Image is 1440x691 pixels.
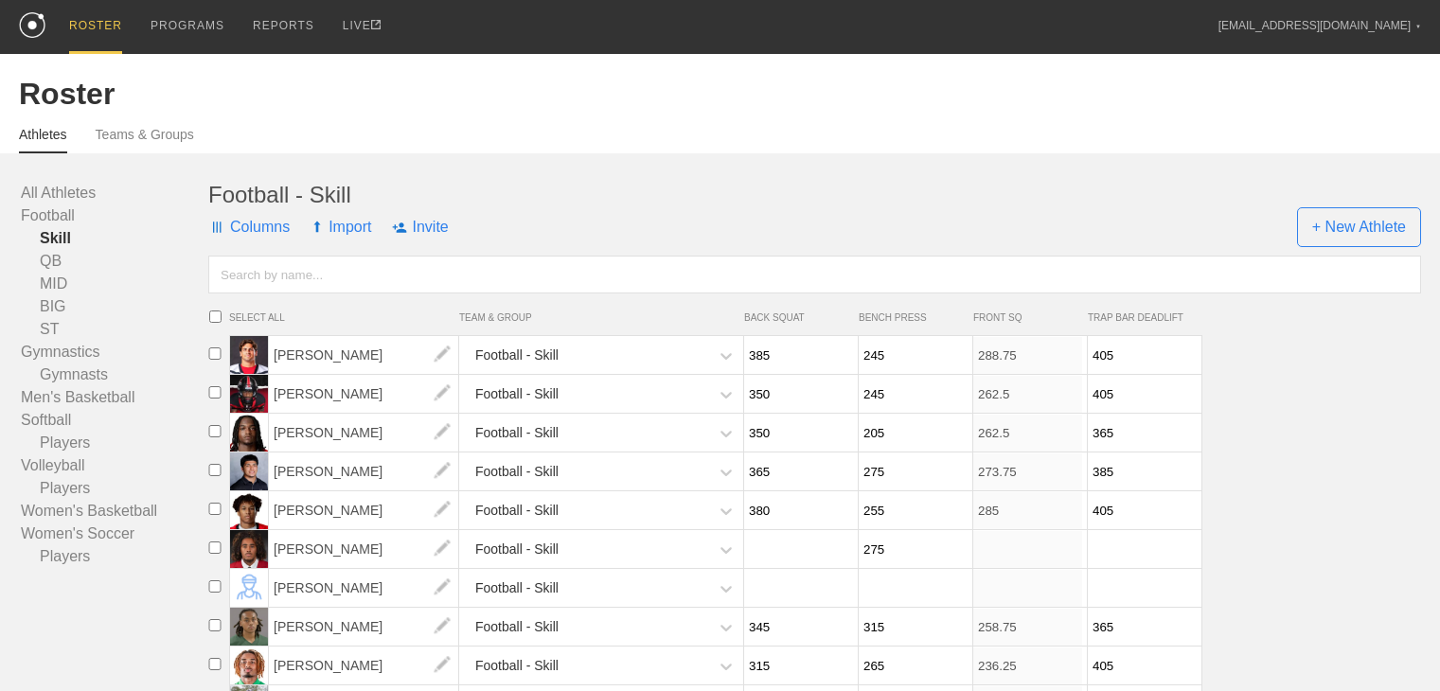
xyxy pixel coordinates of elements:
[423,452,461,490] img: edit.png
[1345,600,1440,691] iframe: Chat Widget
[21,500,208,523] a: Women's Basketball
[21,227,208,250] a: Skill
[475,571,559,606] div: Football - Skill
[475,416,559,451] div: Football - Skill
[423,647,461,684] img: edit.png
[21,477,208,500] a: Players
[269,502,459,518] a: [PERSON_NAME]
[21,454,208,477] a: Volleyball
[269,569,459,607] span: [PERSON_NAME]
[475,454,559,489] div: Football - Skill
[21,273,208,295] a: MID
[21,363,208,386] a: Gymnasts
[423,375,461,413] img: edit.png
[423,491,461,529] img: edit.png
[269,452,459,490] span: [PERSON_NAME]
[269,414,459,452] span: [PERSON_NAME]
[229,312,459,323] span: SELECT ALL
[1297,207,1421,247] span: + New Athlete
[208,256,1421,293] input: Search by name...
[269,540,459,557] a: [PERSON_NAME]
[19,127,67,153] a: Athletes
[269,657,459,673] a: [PERSON_NAME]
[19,12,45,38] img: logo
[423,530,461,568] img: edit.png
[475,610,559,645] div: Football - Skill
[311,199,371,256] span: Import
[475,338,559,373] div: Football - Skill
[459,312,744,323] span: TEAM & GROUP
[269,336,459,374] span: [PERSON_NAME]
[1088,312,1193,323] span: TRAP BAR DEADLIFT
[269,579,459,595] a: [PERSON_NAME]
[269,463,459,479] a: [PERSON_NAME]
[269,385,459,401] a: [PERSON_NAME]
[475,532,559,567] div: Football - Skill
[269,491,459,529] span: [PERSON_NAME]
[269,346,459,363] a: [PERSON_NAME]
[96,127,194,151] a: Teams & Groups
[21,295,208,318] a: BIG
[21,204,208,227] a: Football
[269,530,459,568] span: [PERSON_NAME]
[208,199,290,256] span: Columns
[423,569,461,607] img: edit.png
[859,312,964,323] span: BENCH PRESS
[21,318,208,341] a: ST
[21,250,208,273] a: QB
[973,312,1078,323] span: FRONT SQ
[475,648,559,683] div: Football - Skill
[21,432,208,454] a: Players
[19,77,1421,112] div: Roster
[208,182,1421,208] div: Football - Skill
[21,182,208,204] a: All Athletes
[744,312,849,323] span: BACK SQUAT
[269,618,459,634] a: [PERSON_NAME]
[423,608,461,646] img: edit.png
[423,414,461,452] img: edit.png
[392,199,448,256] span: Invite
[269,375,459,413] span: [PERSON_NAME]
[269,608,459,646] span: [PERSON_NAME]
[269,424,459,440] a: [PERSON_NAME]
[423,336,461,374] img: edit.png
[21,409,208,432] a: Softball
[21,386,208,409] a: Men's Basketball
[21,523,208,545] a: Women's Soccer
[475,493,559,528] div: Football - Skill
[269,647,459,684] span: [PERSON_NAME]
[475,377,559,412] div: Football - Skill
[21,341,208,363] a: Gymnastics
[21,545,208,568] a: Players
[1415,21,1421,32] div: ▼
